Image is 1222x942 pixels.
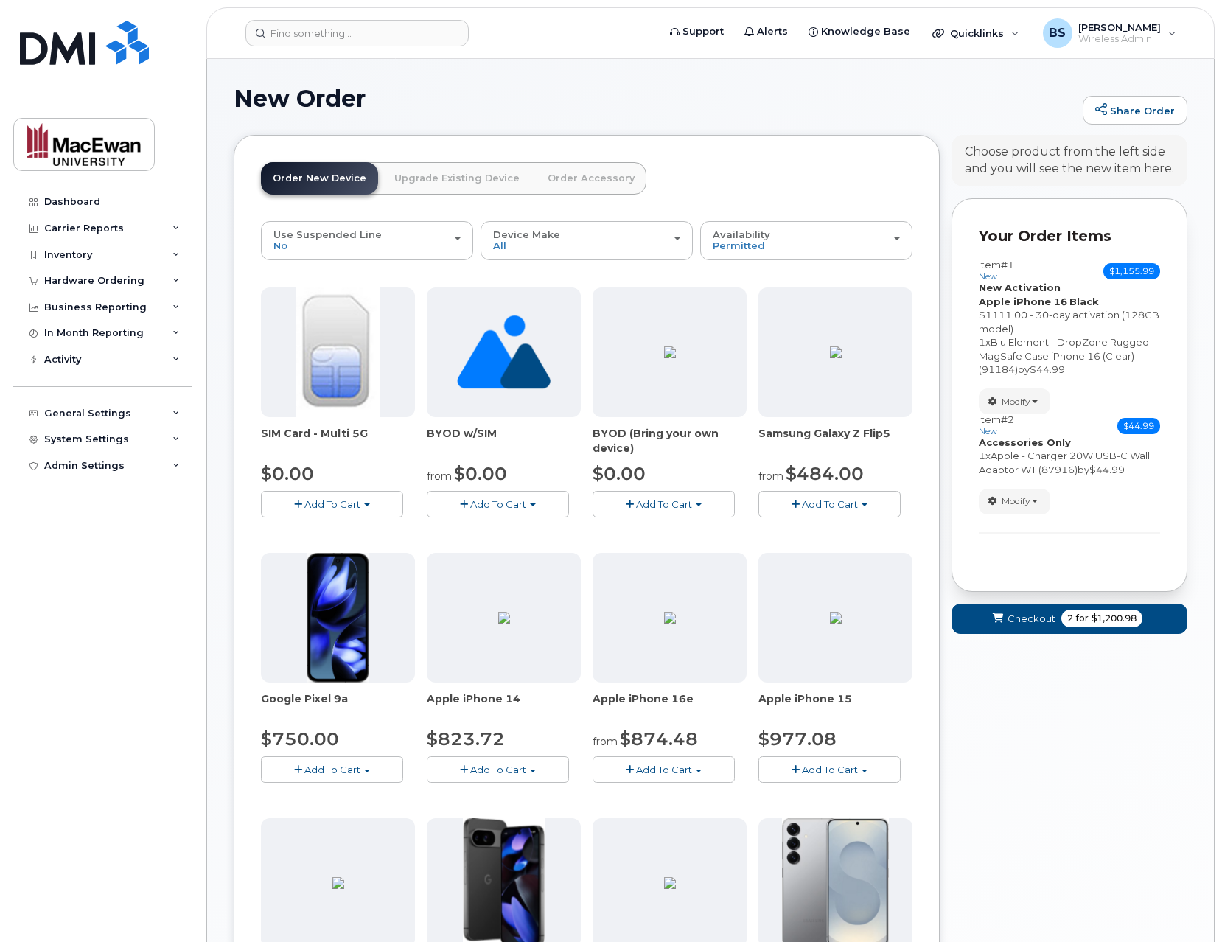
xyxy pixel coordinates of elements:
div: Apple iPhone 15 [758,691,912,721]
button: Use Suspended Line No [261,221,473,259]
img: 96FE4D95-2934-46F2-B57A-6FE1B9896579.png [830,612,842,624]
img: 4EC1D5C3-A331-4B9D-AD1A-90B14D49CE9C.png [664,877,676,889]
small: new [979,271,997,282]
span: $44.99 [1117,418,1160,434]
span: Add To Cart [470,498,526,510]
span: Availability [713,228,770,240]
div: x by [979,335,1160,377]
button: Add To Cart [427,491,569,517]
img: C3F069DC-2144-4AFF-AB74-F0914564C2FE.jpg [664,346,676,358]
span: Device Make [493,228,560,240]
span: No [273,240,287,251]
small: new [979,426,997,436]
div: BYOD (Bring your own device) [593,426,747,456]
span: Add To Cart [636,498,692,510]
span: Modify [1002,395,1030,408]
div: Samsung Galaxy Z Flip5 [758,426,912,456]
button: Add To Cart [758,491,901,517]
h3: Item [979,259,1014,281]
h3: Item [979,414,1014,436]
strong: Black [1069,296,1099,307]
span: Modify [1002,495,1030,508]
img: no_image_found-2caef05468ed5679b831cfe6fc140e25e0c280774317ffc20a367ab7fd17291e.png [457,287,551,417]
button: Add To Cart [593,756,735,782]
span: Use Suspended Line [273,228,382,240]
span: Add To Cart [802,498,858,510]
strong: Accessories Only [979,436,1071,448]
button: Modify [979,489,1050,514]
a: Order Accessory [536,162,646,195]
button: Modify [979,388,1050,414]
small: from [758,470,783,483]
img: 6598ED92-4C32-42D3-A63C-95DFAC6CCF4E.png [498,612,510,624]
span: $874.48 [620,728,698,750]
small: from [593,735,618,748]
h1: New Order [234,86,1075,111]
div: Choose product from the left side and you will see the new item here. [965,144,1174,178]
span: $823.72 [427,728,505,750]
div: Google Pixel 9a [261,691,415,721]
button: Add To Cart [593,491,735,517]
div: BYOD w/SIM [427,426,581,456]
button: Add To Cart [427,756,569,782]
strong: New Activation [979,282,1061,293]
span: $0.00 [593,463,646,484]
a: Upgrade Existing Device [383,162,531,195]
img: Pixel_9a.png [307,553,369,683]
span: $44.99 [1089,464,1125,475]
span: Permitted [713,240,765,251]
span: $44.99 [1030,363,1065,375]
div: x by [979,449,1160,476]
span: $484.00 [786,463,864,484]
span: $977.08 [758,728,837,750]
div: Apple iPhone 16e [593,691,747,721]
strong: Apple iPhone 16 [979,296,1067,307]
div: Apple iPhone 14 [427,691,581,721]
span: Add To Cart [470,764,526,775]
img: BB80DA02-9C0E-4782-AB1B-B1D93CAC2204.png [664,612,676,624]
img: 1AD8B381-DE28-42E7-8D9B-FF8D21CC6502.png [332,877,344,889]
button: Add To Cart [261,756,403,782]
div: $1111.00 - 30-day activation (128GB model) [979,308,1160,335]
button: Add To Cart [758,756,901,782]
span: $1,200.98 [1092,612,1137,625]
span: for [1073,612,1092,625]
span: Add To Cart [304,764,360,775]
span: 1 [979,336,985,348]
span: Apple - Charger 20W USB-C Wall Adaptor WT (87916) [979,450,1150,475]
span: Checkout [1008,612,1055,626]
small: from [427,470,452,483]
span: #1 [1001,259,1014,271]
div: SIM Card - Multi 5G [261,426,415,456]
span: $750.00 [261,728,339,750]
button: Add To Cart [261,491,403,517]
button: Checkout 2 for $1,200.98 [952,604,1187,634]
button: Availability Permitted [700,221,912,259]
a: Share Order [1083,96,1187,125]
span: Add To Cart [636,764,692,775]
a: Order New Device [261,162,378,195]
span: Blu Element - DropZone Rugged MagSafe Case iPhone 16 (Clear) (91184) [979,336,1149,375]
span: $1,155.99 [1103,263,1160,279]
span: Add To Cart [802,764,858,775]
img: FF1C2E7B-A9FB-4D6E-A080-1B06B6D449DB.png [830,346,842,358]
span: $0.00 [261,463,314,484]
span: All [493,240,506,251]
span: $0.00 [454,463,507,484]
span: 2 [1067,612,1073,625]
button: Device Make All [481,221,693,259]
img: 00D627D4-43E9-49B7-A367-2C99342E128C.jpg [296,287,380,417]
span: 1 [979,450,985,461]
span: Add To Cart [304,498,360,510]
span: #2 [1001,414,1014,425]
p: Your Order Items [979,226,1160,247]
